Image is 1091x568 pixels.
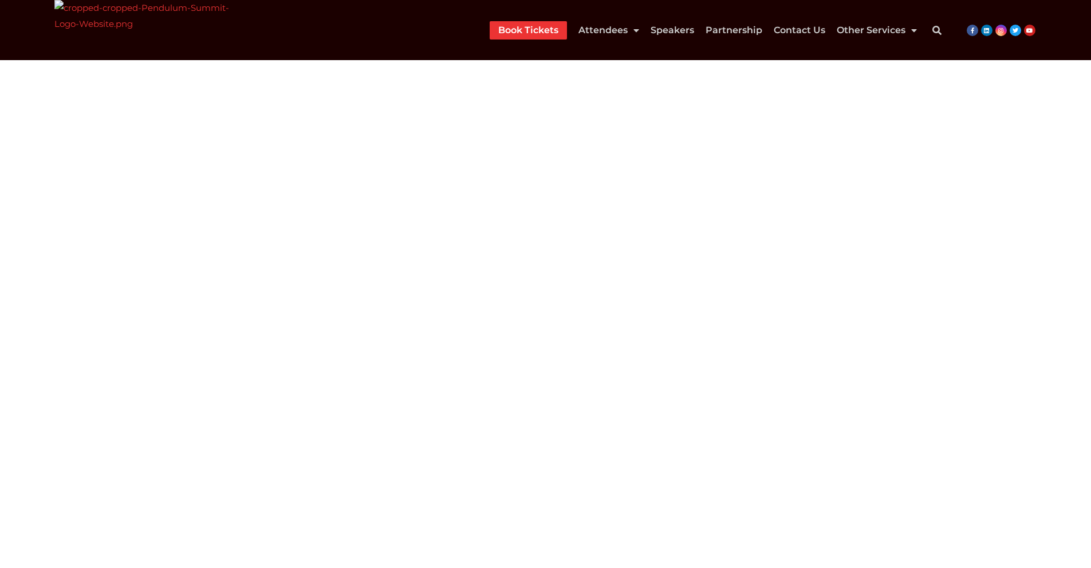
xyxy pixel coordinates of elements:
[837,21,917,40] a: Other Services
[578,21,639,40] a: Attendees
[498,21,558,40] a: Book Tickets
[706,21,762,40] a: Partnership
[651,21,694,40] a: Speakers
[490,21,917,40] nav: Menu
[774,21,825,40] a: Contact Us
[925,19,948,42] div: Search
